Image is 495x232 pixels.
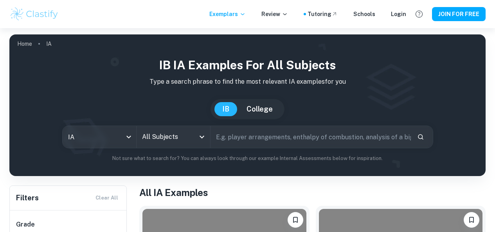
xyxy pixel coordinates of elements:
button: Search [414,130,427,144]
button: Please log in to bookmark exemplars [464,212,479,228]
img: Clastify logo [9,6,59,22]
p: Review [261,10,288,18]
h1: All IA Examples [139,185,486,200]
a: Home [17,38,32,49]
p: Not sure what to search for? You can always look through our example Internal Assessments below f... [16,155,479,162]
h6: Grade [16,220,121,229]
p: Type a search phrase to find the most relevant IA examples for you [16,77,479,86]
button: Please log in to bookmark exemplars [288,212,303,228]
button: JOIN FOR FREE [432,7,486,21]
h6: Filters [16,192,39,203]
a: Login [391,10,406,18]
button: IB [214,102,237,116]
p: Exemplars [209,10,246,18]
h1: IB IA examples for all subjects [16,56,479,74]
img: profile cover [9,34,486,176]
div: IA [63,126,136,148]
a: Tutoring [308,10,338,18]
p: IA [46,40,52,48]
a: Schools [353,10,375,18]
button: College [239,102,281,116]
input: E.g. player arrangements, enthalpy of combustion, analysis of a big city... [211,126,411,148]
button: Open [196,131,207,142]
button: Help and Feedback [412,7,426,21]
